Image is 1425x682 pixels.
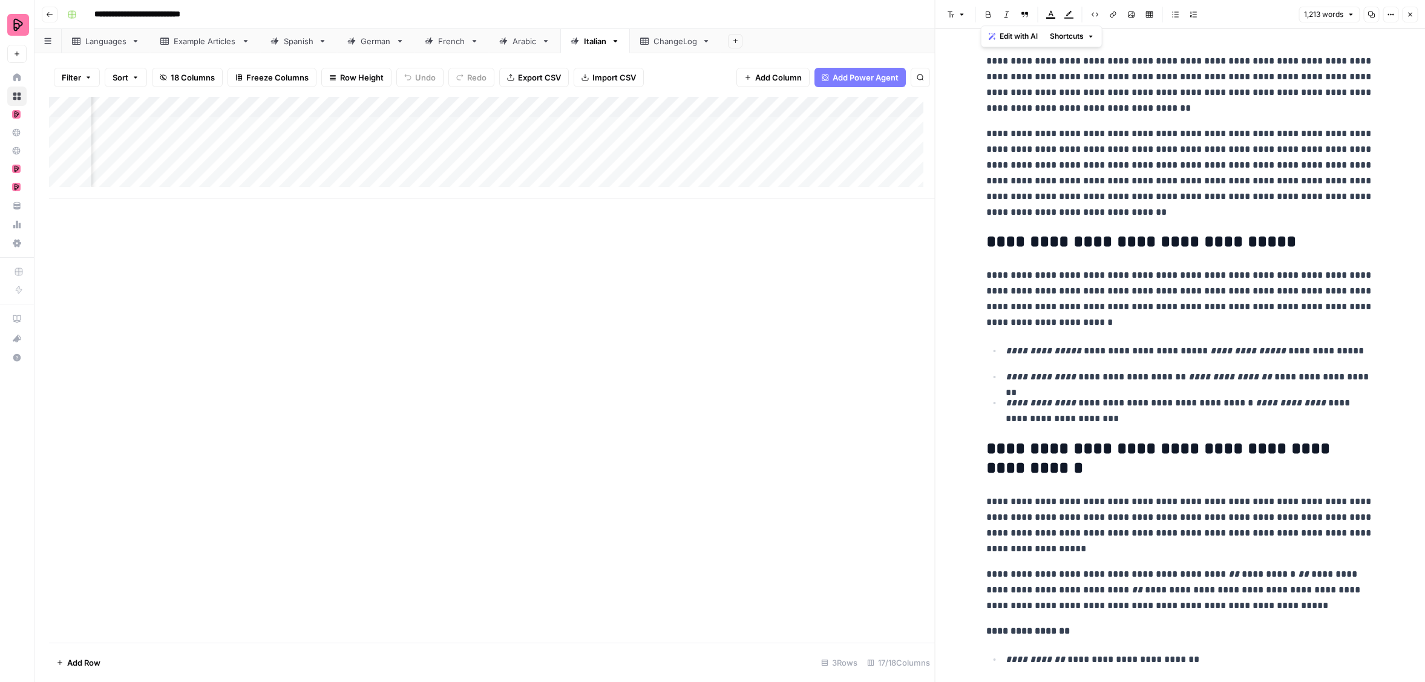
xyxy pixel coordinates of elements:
button: Edit with AI [984,28,1043,44]
div: ChangeLog [654,35,697,47]
button: 18 Columns [152,68,223,87]
button: Add Power Agent [814,68,906,87]
a: Languages [62,29,150,53]
a: Spanish [260,29,337,53]
button: Shortcuts [1045,28,1099,44]
a: French [414,29,489,53]
button: What's new? [7,329,27,348]
span: Row Height [340,71,384,84]
button: Workspace: Preply [7,10,27,40]
button: Freeze Columns [228,68,316,87]
button: Add Row [49,653,108,672]
div: Spanish [284,35,313,47]
span: Export CSV [518,71,561,84]
div: Example Articles [174,35,237,47]
div: What's new? [8,329,26,347]
img: mhz6d65ffplwgtj76gcfkrq5icux [12,110,21,119]
a: German [337,29,414,53]
button: Help + Support [7,348,27,367]
a: Settings [7,234,27,253]
a: Italian [560,29,630,53]
span: Add Row [67,657,100,669]
span: 1,213 words [1304,9,1343,20]
button: Import CSV [574,68,644,87]
img: mhz6d65ffplwgtj76gcfkrq5icux [12,165,21,173]
a: ChangeLog [630,29,721,53]
img: mhz6d65ffplwgtj76gcfkrq5icux [12,183,21,191]
a: Usage [7,215,27,234]
span: Undo [415,71,436,84]
div: German [361,35,391,47]
button: Filter [54,68,100,87]
button: Sort [105,68,147,87]
button: Row Height [321,68,391,87]
button: 1,213 words [1299,7,1360,22]
a: Example Articles [150,29,260,53]
img: Preply Logo [7,14,29,36]
div: 3 Rows [816,653,862,672]
a: Arabic [489,29,560,53]
span: 18 Columns [171,71,215,84]
span: Import CSV [592,71,636,84]
button: Add Column [736,68,810,87]
span: Add Column [755,71,802,84]
div: 17/18 Columns [862,653,935,672]
button: Export CSV [499,68,569,87]
span: Sort [113,71,128,84]
div: Italian [584,35,606,47]
button: Redo [448,68,494,87]
a: Your Data [7,196,27,215]
button: Undo [396,68,444,87]
span: Add Power Agent [833,71,899,84]
span: Freeze Columns [246,71,309,84]
span: Filter [62,71,81,84]
span: Shortcuts [1050,31,1084,42]
a: Home [7,68,27,87]
div: French [438,35,465,47]
span: Redo [467,71,486,84]
span: Edit with AI [1000,31,1038,42]
a: AirOps Academy [7,309,27,329]
div: Languages [85,35,126,47]
a: Browse [7,87,27,106]
div: Arabic [513,35,537,47]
